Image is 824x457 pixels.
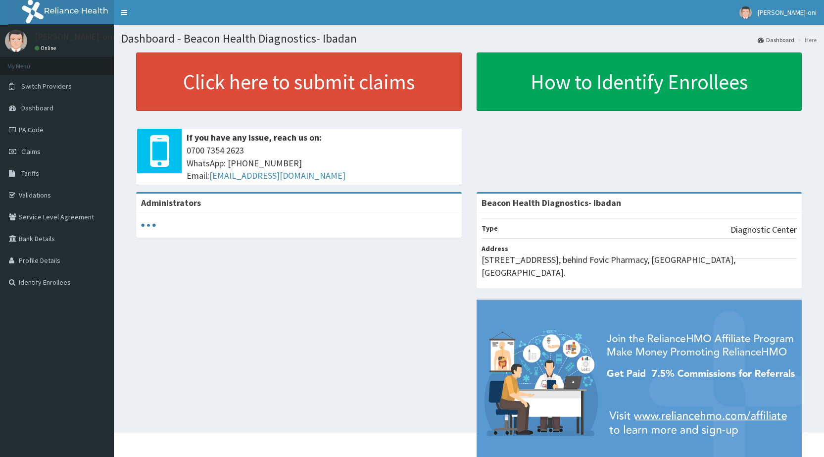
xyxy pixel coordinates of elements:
[187,132,322,143] b: If you have any issue, reach us on:
[758,8,817,17] span: [PERSON_NAME]-oni
[758,36,794,44] a: Dashboard
[21,103,53,112] span: Dashboard
[121,32,817,45] h1: Dashboard - Beacon Health Diagnostics- Ibadan
[141,218,156,233] svg: audio-loading
[739,6,752,19] img: User Image
[730,223,797,236] p: Diagnostic Center
[21,169,39,178] span: Tariffs
[21,82,72,91] span: Switch Providers
[482,244,508,253] b: Address
[136,52,462,111] a: Click here to submit claims
[795,36,817,44] li: Here
[209,170,345,181] a: [EMAIL_ADDRESS][DOMAIN_NAME]
[5,30,27,52] img: User Image
[477,52,802,111] a: How to Identify Enrollees
[21,147,41,156] span: Claims
[482,197,621,208] strong: Beacon Health Diagnostics- Ibadan
[141,197,201,208] b: Administrators
[482,254,797,279] p: [STREET_ADDRESS], behind Fovic Pharmacy, [GEOGRAPHIC_DATA], [GEOGRAPHIC_DATA].
[187,144,457,182] span: 0700 7354 2623 WhatsApp: [PHONE_NUMBER] Email:
[35,32,114,41] p: [PERSON_NAME]-oni
[482,224,498,233] b: Type
[35,45,58,51] a: Online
